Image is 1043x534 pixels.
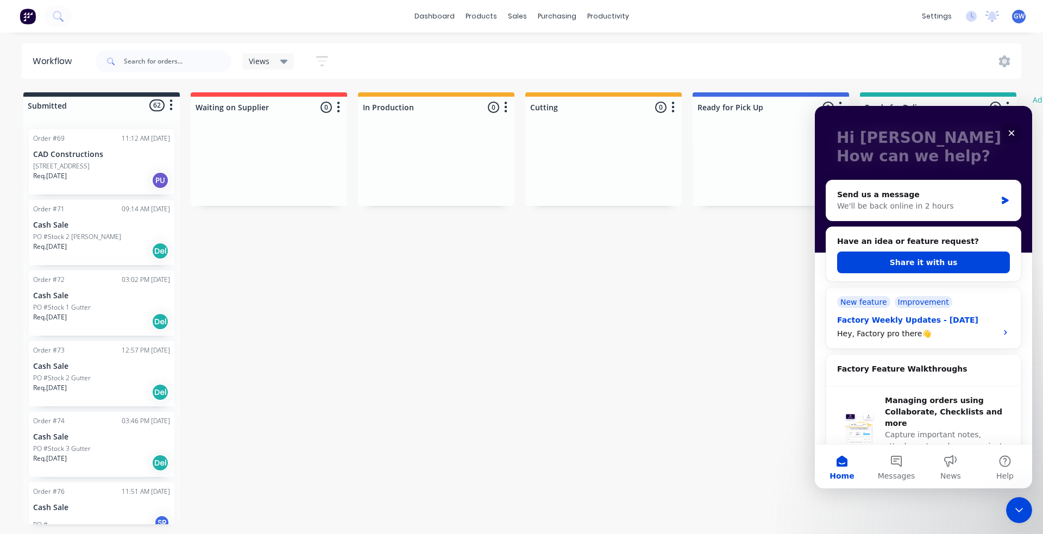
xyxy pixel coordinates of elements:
div: Order #76 [33,487,65,497]
a: dashboard [409,8,460,24]
iframe: Intercom live chat [815,106,1032,488]
p: Cash Sale [33,503,170,512]
div: Order #7403:46 PM [DATE]Cash SalePO #Stock 3 GutterReq.[DATE]Del [29,412,174,477]
div: productivity [582,8,634,24]
div: PU [152,172,169,189]
p: Cash Sale [33,362,170,371]
p: Req. [DATE] [33,383,67,393]
p: PO #Stock 1 Gutter [33,303,91,312]
p: Cash Sale [33,291,170,300]
p: PO #Stock 2 [PERSON_NAME] [33,232,121,242]
div: Order #7203:02 PM [DATE]Cash SalePO #Stock 1 GutterReq.[DATE]Del [29,271,174,336]
p: CAD Constructions [33,150,170,159]
p: Req. [DATE] [33,171,67,181]
p: [STREET_ADDRESS] [33,161,90,171]
div: Order #72 [33,275,65,285]
p: Req. [DATE] [33,312,67,322]
div: Order #73 [33,345,65,355]
div: SR [154,514,170,531]
div: Order #7312:57 PM [DATE]Cash SalePO #Stock 2 GutterReq.[DATE]Del [29,341,174,406]
div: Workflow [33,55,77,68]
div: Order #69 [33,134,65,143]
div: 09:14 AM [DATE] [122,204,170,214]
div: Del [152,454,169,472]
p: PO # [33,520,48,530]
span: GW [1014,11,1025,21]
div: Order #7109:14 AM [DATE]Cash SalePO #Stock 2 [PERSON_NAME]Req.[DATE]Del [29,200,174,265]
div: Del [152,242,169,260]
p: Cash Sale [33,432,170,442]
div: 11:51 AM [DATE] [122,487,170,497]
div: purchasing [532,8,582,24]
div: Order #74 [33,416,65,426]
span: Views [249,55,269,67]
div: Order #6911:12 AM [DATE]CAD Constructions[STREET_ADDRESS]Req.[DATE]PU [29,129,174,194]
div: 11:12 AM [DATE] [122,134,170,143]
img: Factory [20,8,36,24]
iframe: Intercom live chat [1006,497,1032,523]
p: Req. [DATE] [33,242,67,252]
div: products [460,8,502,24]
div: 12:57 PM [DATE] [122,345,170,355]
div: Order #71 [33,204,65,214]
div: Del [152,384,169,401]
p: Req. [DATE] [33,454,67,463]
p: PO #Stock 2 Gutter [33,373,91,383]
p: PO #Stock 3 Gutter [33,444,91,454]
p: Cash Sale [33,221,170,230]
div: sales [502,8,532,24]
input: Search for orders... [124,51,231,72]
div: 03:46 PM [DATE] [122,416,170,426]
div: settings [916,8,957,24]
div: Del [152,313,169,330]
div: 03:02 PM [DATE] [122,275,170,285]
